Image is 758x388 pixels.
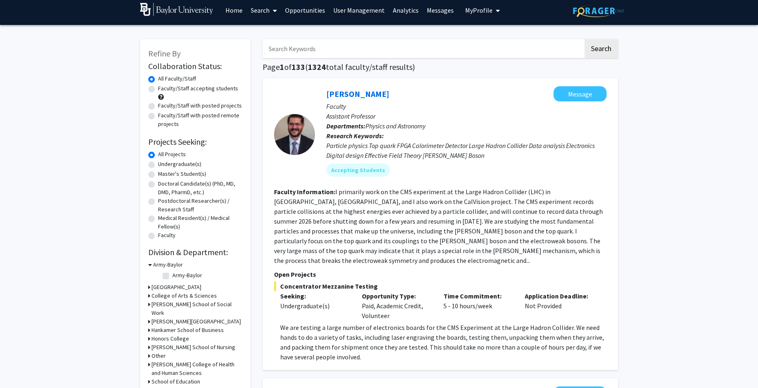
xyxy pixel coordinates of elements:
p: We are testing a large number of electronics boards for the CMS Experiment at the Large Hadron Co... [280,323,606,362]
p: Seeking: [280,291,350,301]
label: Medical Resident(s) / Medical Fellow(s) [158,214,242,231]
label: Undergraduate(s) [158,160,201,168]
label: Faculty/Staff with posted projects [158,101,242,110]
p: Opportunity Type: [362,291,431,301]
div: Particle physics Top quark FPGA Calorimeter Detector Large Hadron Collider Data analysis Electron... [326,141,606,160]
h3: Honors College [152,334,189,343]
label: All Projects [158,150,186,159]
button: Message Jon Wilson [553,86,606,101]
a: [PERSON_NAME] [326,89,389,99]
span: Physics and Astronomy [366,122,426,130]
iframe: Chat [6,351,35,382]
label: Doctoral Candidate(s) (PhD, MD, DMD, PharmD, etc.) [158,179,242,197]
h2: Division & Department: [148,247,242,257]
b: Research Keywords: [326,132,384,140]
span: My Profile [465,6,493,14]
label: Faculty/Staff accepting students [158,84,238,93]
div: Undergraduate(s) [280,301,350,311]
fg-read-more: I primarily work on the CMS experiment at the Large Hadron Collider (LHC) in [GEOGRAPHIC_DATA], [... [274,188,603,265]
b: Faculty Information: [274,188,335,196]
label: All Faculty/Staff [158,74,196,83]
label: Army-Baylor [172,271,202,280]
span: 1 [280,62,284,72]
p: Assistant Professor [326,111,606,121]
button: Search [584,39,618,58]
img: Baylor University Logo [140,3,213,16]
mat-chip: Accepting Students [326,164,390,177]
span: 1324 [308,62,326,72]
h3: [PERSON_NAME] School of Social Work [152,300,242,317]
img: ForagerOne Logo [573,4,624,17]
span: 133 [292,62,305,72]
p: Faculty [326,101,606,111]
p: Open Projects [274,269,606,279]
b: Departments: [326,122,366,130]
h3: Hankamer School of Business [152,326,224,334]
h3: School of Education [152,377,200,386]
h3: [PERSON_NAME] College of Health and Human Sciences [152,360,242,377]
input: Search Keywords [263,39,583,58]
p: Application Deadline: [525,291,594,301]
h3: Army-Baylor [153,260,183,269]
div: 5 - 10 hours/week [437,291,519,321]
h2: Projects Seeking: [148,137,242,147]
h3: College of Arts & Sciences [152,292,217,300]
label: Master's Student(s) [158,170,206,178]
label: Faculty/Staff with posted remote projects [158,111,242,128]
span: Concentrator Mezzanine Testing [274,281,606,291]
h1: Page of ( total faculty/staff results) [263,62,618,72]
label: Faculty [158,231,176,240]
div: Not Provided [519,291,600,321]
span: Refine By [148,48,181,58]
h3: [GEOGRAPHIC_DATA] [152,283,201,292]
h3: [PERSON_NAME] School of Nursing [152,343,235,352]
div: Paid, Academic Credit, Volunteer [356,291,437,321]
h3: [PERSON_NAME][GEOGRAPHIC_DATA] [152,317,241,326]
h2: Collaboration Status: [148,61,242,71]
h3: Other [152,352,166,360]
p: Time Commitment: [444,291,513,301]
label: Postdoctoral Researcher(s) / Research Staff [158,197,242,214]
